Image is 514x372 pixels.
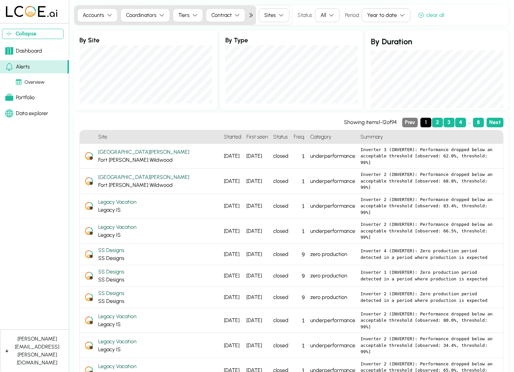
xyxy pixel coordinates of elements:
[308,333,358,358] div: underperformance
[271,333,291,358] div: closed
[291,308,308,333] div: 1
[264,11,276,19] div: Sites
[487,118,503,127] button: Next
[291,265,308,287] div: 9
[98,173,219,181] div: [GEOGRAPHIC_DATA][PERSON_NAME]
[221,244,244,265] div: [DATE]
[291,194,308,219] div: 1
[308,130,358,144] h4: Category
[98,312,219,320] div: Legacy Vacation
[98,289,219,305] div: SS Designs
[5,63,30,71] div: Alerts
[416,11,447,20] button: clear all
[221,265,244,287] div: [DATE]
[271,308,291,333] div: closed
[98,338,219,346] div: Legacy Vacation
[98,268,219,284] div: SS Designs
[361,221,498,241] pre: Inverter 2 (INVERTER): Performance dropped below an acceptable threshold [observed: 66.5%, thresh...
[244,144,271,169] div: [DATE]
[221,308,244,333] div: [DATE]
[420,118,431,127] button: Page 1
[291,144,308,169] div: 1
[98,173,219,189] div: Fort [PERSON_NAME] Wildwood
[271,265,291,287] div: closed
[5,47,42,55] div: Dashboard
[244,169,271,194] div: [DATE]
[98,223,219,231] div: Legacy Vacation
[308,244,358,265] div: zero production
[473,118,484,127] button: Page 8
[444,118,454,127] button: Page 3
[344,118,397,126] div: Showing items 1 - 12 of 94
[308,308,358,333] div: underperformance
[244,244,271,265] div: [DATE]
[98,148,219,156] div: [GEOGRAPHIC_DATA][PERSON_NAME]
[467,118,472,127] div: ...
[85,293,93,301] img: LCOEAgent
[221,219,244,244] div: [DATE]
[308,265,358,287] div: zero production
[244,308,271,333] div: [DATE]
[178,11,190,19] div: Tiers
[126,11,156,19] div: Coordinators
[345,11,359,19] label: Period
[2,29,64,39] button: Collapse
[244,194,271,219] div: [DATE]
[85,177,93,185] img: LCOEAgent
[221,144,244,169] div: [DATE]
[98,289,219,297] div: SS Designs
[98,362,219,370] div: Legacy Vacation
[321,11,326,19] div: All
[98,338,219,353] div: Legacy IS
[298,11,312,19] label: Status
[308,169,358,194] div: underperformance
[85,152,93,160] img: LCOEAgent
[308,287,358,308] div: zero production
[308,144,358,169] div: underperformance
[291,130,308,144] h4: Freq.
[85,227,93,235] img: LCOEAgent
[291,287,308,308] div: 9
[271,219,291,244] div: closed
[432,118,443,127] button: Page 2
[361,248,498,261] pre: Inverter 4 (INVERTER): Zero production period detected in a period where production is expected
[244,287,271,308] div: [DATE]
[367,11,397,19] div: Year to date
[98,246,219,254] div: SS Designs
[221,194,244,219] div: [DATE]
[244,219,271,244] div: [DATE]
[11,335,64,367] div: [PERSON_NAME][EMAIL_ADDRESS][PERSON_NAME][DOMAIN_NAME]
[221,130,244,144] h4: Started
[308,219,358,244] div: underperformance
[244,265,271,287] div: [DATE]
[16,79,45,86] div: Overview
[5,109,48,117] div: Data explorer
[85,202,93,210] img: LCOEAgent
[96,130,221,144] h4: Site
[83,11,104,19] div: Accounts
[361,291,498,304] pre: Inverter 2 (INVERTER): Zero production period detected in a period where production is expected
[271,130,291,144] h4: Status
[418,11,444,19] div: clear all
[291,333,308,358] div: 1
[98,198,219,206] div: Legacy Vacation
[98,312,219,328] div: Legacy IS
[291,169,308,194] div: 1
[221,333,244,358] div: [DATE]
[271,287,291,308] div: closed
[361,269,498,282] pre: Inverter 1 (INVERTER): Zero production period detected in a period where production is expected
[79,36,212,45] h3: By Site
[291,219,308,244] div: 1
[308,194,358,219] div: underperformance
[361,171,498,191] pre: Inverter 2 (INVERTER): Performance dropped below an acceptable threshold [observed: 68.8%, thresh...
[85,272,93,280] img: LCOEAgent
[85,250,93,258] img: LCOEAgent
[271,244,291,265] div: closed
[98,198,219,214] div: Legacy IS
[455,118,466,127] button: Page 4
[271,144,291,169] div: closed
[361,311,498,330] pre: Inverter 2 (INVERTER): Performance dropped below an acceptable threshold [observed: 80.0%, thresh...
[98,268,219,276] div: SS Designs
[244,130,271,144] h4: First seen
[361,336,498,355] pre: Inverter 2 (INVERTER): Performance dropped below an acceptable threshold [observed: 34.4%, thresh...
